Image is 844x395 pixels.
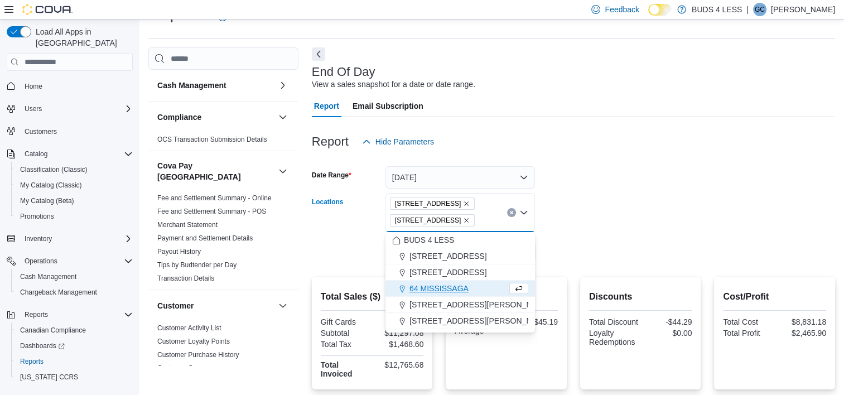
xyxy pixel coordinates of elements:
button: Home [2,78,137,94]
div: $11,297.08 [374,329,423,338]
span: Home [20,79,133,93]
span: Operations [20,254,133,268]
button: Chargeback Management [11,285,137,300]
div: Cova Pay [GEOGRAPHIC_DATA] [148,191,298,290]
span: Chargeback Management [20,288,97,297]
span: Washington CCRS [16,370,133,384]
input: Dark Mode [648,4,672,16]
span: [STREET_ADDRESS][PERSON_NAME] [409,315,551,326]
button: Reports [11,354,137,369]
div: Choose from the following options [385,232,535,329]
p: BUDS 4 LESS [692,3,742,16]
button: [US_STATE] CCRS [11,369,137,385]
button: Catalog [2,146,137,162]
button: Customers [2,123,137,139]
span: Canadian Compliance [20,326,86,335]
span: Catalog [20,147,133,161]
span: Transaction Details [157,274,214,283]
a: Tips by Budtender per Day [157,261,237,269]
span: Canadian Compliance [16,324,133,337]
span: Email Subscription [353,95,423,117]
div: Gift Cards [321,317,370,326]
button: [STREET_ADDRESS][PERSON_NAME] [385,313,535,329]
p: | [746,3,749,16]
button: Clear input [507,208,516,217]
span: BUDS 4 LESS [404,234,454,245]
div: Subtotal [321,329,370,338]
span: Catalog [25,150,47,158]
div: Total Cost [723,317,772,326]
span: Promotions [16,210,133,223]
a: Payout History [157,248,201,256]
button: My Catalog (Beta) [11,193,137,209]
p: [PERSON_NAME] [771,3,835,16]
button: Reports [20,308,52,321]
div: $45.19 [509,317,558,326]
div: $8,831.18 [777,317,826,326]
span: Customers [20,124,133,138]
span: Operations [25,257,57,266]
div: Customer [148,321,298,393]
button: Compliance [157,112,274,123]
a: Customers [20,125,61,138]
span: Hide Parameters [375,136,434,147]
button: Operations [20,254,62,268]
button: Cash Management [276,79,290,92]
button: Compliance [276,110,290,124]
button: Hide Parameters [358,131,438,153]
div: Compliance [148,133,298,151]
span: Cash Management [16,270,133,283]
span: Fee and Settlement Summary - Online [157,194,272,203]
span: Classification (Classic) [16,163,133,176]
button: [STREET_ADDRESS][PERSON_NAME] [385,297,535,313]
div: $2,465.90 [777,329,826,338]
div: $12,765.68 [374,360,423,369]
h2: Total Sales ($) [321,290,424,304]
h2: Cost/Profit [723,290,826,304]
span: [STREET_ADDRESS][PERSON_NAME] [409,299,551,310]
span: Feedback [605,4,639,15]
span: My Catalog (Classic) [16,179,133,192]
a: OCS Transaction Submission Details [157,136,267,143]
a: Customer Queue [157,364,208,372]
button: My Catalog (Classic) [11,177,137,193]
span: Cash Management [20,272,76,281]
span: Classification (Classic) [20,165,88,174]
button: Cash Management [11,269,137,285]
button: Cova Pay [GEOGRAPHIC_DATA] [157,160,274,182]
span: My Catalog (Classic) [20,181,82,190]
img: Cova [22,4,73,15]
span: Promotions [20,212,54,221]
button: Cash Management [157,80,274,91]
span: [STREET_ADDRESS] [395,215,461,226]
span: Reports [20,308,133,321]
span: Tips by Budtender per Day [157,261,237,269]
button: Canadian Compliance [11,322,137,338]
span: 64 MISSISSAGA [409,283,469,294]
a: Chargeback Management [16,286,102,299]
span: Customer Purchase History [157,350,239,359]
h3: Cash Management [157,80,226,91]
div: Total Profit [723,329,772,338]
button: BUDS 4 LESS [385,232,535,248]
button: Users [2,101,137,117]
button: Customer [157,300,274,311]
h3: Customer [157,300,194,311]
span: 145 Mapleview Dr W, Unit A [390,197,475,210]
button: Users [20,102,46,115]
span: [US_STATE] CCRS [20,373,78,382]
a: My Catalog (Beta) [16,194,79,208]
span: Users [25,104,42,113]
div: $1,468.60 [374,340,423,349]
a: Dashboards [11,338,137,354]
a: Payment and Settlement Details [157,234,253,242]
a: Transaction Details [157,274,214,282]
span: Reports [25,310,48,319]
div: View a sales snapshot for a date or date range. [312,79,475,90]
span: Customer Queue [157,364,208,373]
button: Catalog [20,147,52,161]
span: Reports [16,355,133,368]
span: My Catalog (Beta) [16,194,133,208]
